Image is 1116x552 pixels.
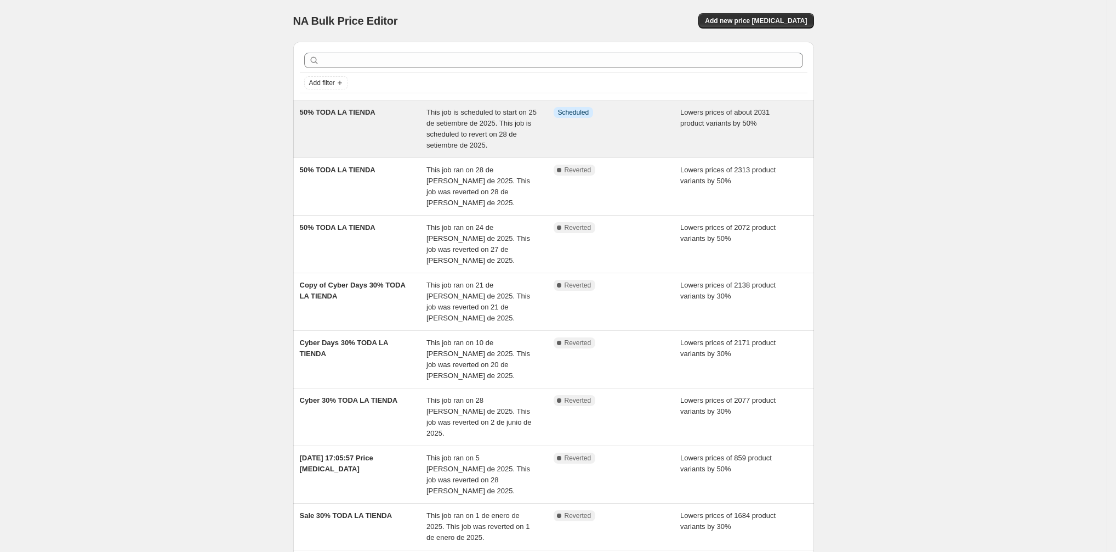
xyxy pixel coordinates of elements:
span: Sale 30% TODA LA TIENDA [300,511,392,520]
span: Lowers prices of 2138 product variants by 30% [680,281,776,300]
span: This job ran on 10 de [PERSON_NAME] de 2025. This job was reverted on 20 de [PERSON_NAME] de 2025. [426,339,530,380]
span: This job ran on 21 de [PERSON_NAME] de 2025. This job was reverted on 21 de [PERSON_NAME] de 2025. [426,281,530,322]
button: Add new price [MEDICAL_DATA] [698,13,813,29]
span: NA Bulk Price Editor [293,15,398,27]
span: Reverted [565,223,591,232]
span: Reverted [565,281,591,290]
span: 50% TODA LA TIENDA [300,108,375,116]
span: Lowers prices of 2072 product variants by 50% [680,223,776,243]
span: Lowers prices of 1684 product variants by 30% [680,511,776,531]
span: Reverted [565,511,591,520]
span: Lowers prices of about 2031 product variants by 50% [680,108,770,127]
span: This job ran on 1 de enero de 2025. This job was reverted on 1 de enero de 2025. [426,511,529,542]
span: [DATE] 17:05:57 Price [MEDICAL_DATA] [300,454,373,473]
span: Add new price [MEDICAL_DATA] [705,16,807,25]
span: Reverted [565,166,591,174]
span: Add filter [309,78,335,87]
span: Reverted [565,396,591,405]
span: Lowers prices of 859 product variants by 50% [680,454,772,473]
span: This job ran on 24 de [PERSON_NAME] de 2025. This job was reverted on 27 de [PERSON_NAME] de 2025. [426,223,530,264]
span: Lowers prices of 2077 product variants by 30% [680,396,776,415]
span: Cyber Days 30% TODA LA TIENDA [300,339,388,358]
button: Add filter [304,76,348,89]
span: Lowers prices of 2313 product variants by 50% [680,166,776,185]
span: 50% TODA LA TIENDA [300,223,375,232]
span: This job ran on 5 [PERSON_NAME] de 2025. This job was reverted on 28 [PERSON_NAME] de 2025. [426,454,530,495]
span: This job ran on 28 de [PERSON_NAME] de 2025. This job was reverted on 28 de [PERSON_NAME] de 2025. [426,166,530,207]
span: This job ran on 28 [PERSON_NAME] de 2025. This job was reverted on 2 de junio de 2025. [426,396,532,437]
span: Cyber 30% TODA LA TIENDA [300,396,398,404]
span: Reverted [565,339,591,347]
span: Lowers prices of 2171 product variants by 30% [680,339,776,358]
span: 50% TODA LA TIENDA [300,166,375,174]
span: Reverted [565,454,591,463]
span: Copy of Cyber Days 30% TODA LA TIENDA [300,281,406,300]
span: This job is scheduled to start on 25 de setiembre de 2025. This job is scheduled to revert on 28 ... [426,108,537,149]
span: Scheduled [558,108,589,117]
